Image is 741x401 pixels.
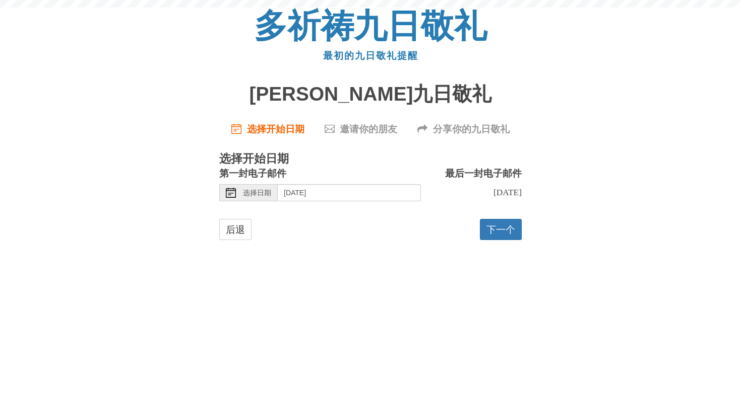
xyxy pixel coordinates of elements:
font: 选择开始日期 [247,124,304,135]
a: 后退 [219,219,252,240]
font: 最后一封电子邮件 [445,168,522,179]
a: 多祈祷九日敬礼 [254,7,487,44]
font: 下一个 [486,224,515,235]
font: 邀请你的朋友 [340,124,397,135]
button: 下一个 [480,219,522,240]
font: 分享你的九日敬礼 [433,124,510,135]
a: 选择开始日期 [221,115,314,142]
a: 最初的九日敬礼提醒 [323,50,418,61]
div: 单击“下一步”首先确认您的开始日期。 [407,115,519,142]
font: [DATE] [493,187,522,197]
font: 选择日期 [243,189,271,197]
font: 后退 [226,224,245,235]
font: 第一封电子邮件 [219,168,286,179]
font: 选择开始日期 [219,152,289,165]
font: [PERSON_NAME]九日敬礼 [250,83,492,105]
div: 单击“下一步”首先确认您的开始日期。 [315,115,407,142]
